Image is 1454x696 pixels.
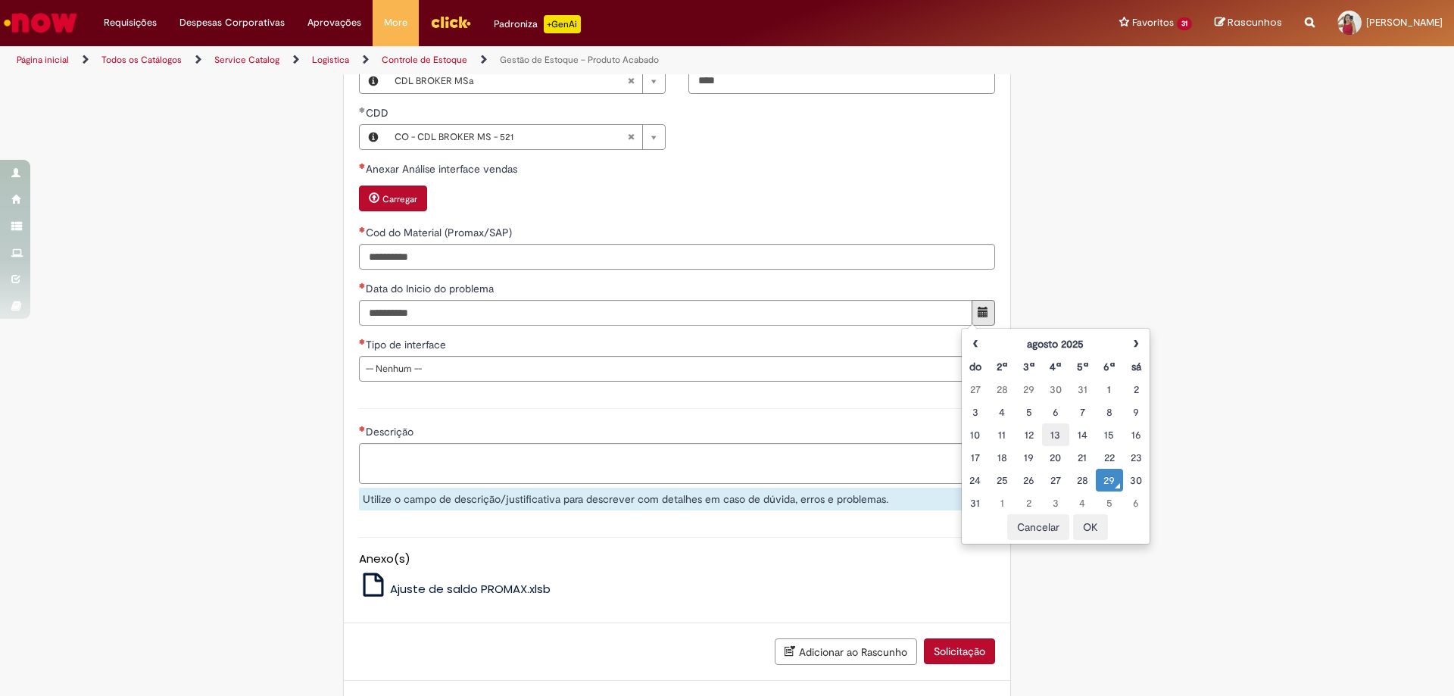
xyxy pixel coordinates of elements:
[992,495,1011,510] div: 01 September 2025 Monday
[775,638,917,665] button: Adicionar ao Rascunho
[312,54,349,66] a: Logistica
[17,54,69,66] a: Página inicial
[966,450,984,465] div: 17 August 2025 Sunday
[1100,404,1119,420] div: 08 August 2025 Friday
[1215,16,1282,30] a: Rascunhos
[359,186,427,211] button: Carregar anexo de Anexar Análise interface vendas Required
[1127,473,1146,488] div: 30 August 2025 Saturday
[1019,382,1038,397] div: 29 July 2025 Tuesday
[924,638,995,664] button: Solicitação
[1046,427,1065,442] div: 13 August 2025 Wednesday
[500,54,659,66] a: Gestão de Estoque – Produto Acabado
[359,282,366,289] span: Necessários
[1127,382,1146,397] div: 02 August 2025 Saturday
[366,338,449,351] span: Tipo de interface
[966,473,984,488] div: 24 August 2025 Sunday
[988,355,1015,378] th: Segunda-feira
[359,443,995,484] textarea: Descrição
[359,107,366,113] span: Obrigatório Preenchido
[390,581,551,597] span: Ajuste de saldo PROMAX.xlsb
[1100,473,1119,488] div: O seletor de data foi aberto.29 August 2025 Friday
[1100,495,1119,510] div: 05 September 2025 Friday
[1123,332,1150,355] th: Próximo mês
[966,427,984,442] div: 10 August 2025 Sunday
[962,332,988,355] th: Mês anterior
[1073,514,1108,540] button: OK
[1073,382,1092,397] div: 31 July 2025 Thursday
[359,581,551,597] a: Ajuste de saldo PROMAX.xlsb
[992,382,1011,397] div: 28 July 2025 Monday
[1019,427,1038,442] div: 12 August 2025 Tuesday
[966,495,984,510] div: 31 August 2025 Sunday
[962,355,988,378] th: Domingo
[387,125,665,149] a: CO - CDL BROKER MS - 521Limpar campo CDD
[395,125,627,149] span: CO - CDL BROKER MS - 521
[992,427,1011,442] div: 11 August 2025 Monday
[1123,355,1150,378] th: Sábado
[1046,450,1065,465] div: 20 August 2025 Wednesday
[359,553,995,566] h5: Anexo(s)
[688,68,995,94] input: Centro SAP
[366,162,520,176] span: Anexar Análise interface vendas
[972,300,995,326] button: Mostrar calendário para Data do Inicio do problema
[619,69,642,93] abbr: Limpar campo Regional/Geografia
[395,69,627,93] span: CDL BROKER MSa
[359,339,366,345] span: Necessários
[1073,495,1092,510] div: 04 September 2025 Thursday
[307,15,361,30] span: Aprovações
[1007,514,1069,540] button: Cancelar
[992,404,1011,420] div: 04 August 2025 Monday
[101,54,182,66] a: Todos os Catálogos
[544,15,581,33] p: +GenAi
[382,54,467,66] a: Controle de Estoque
[1016,355,1042,378] th: Terça-feira
[1366,16,1443,29] span: [PERSON_NAME]
[359,426,366,432] span: Necessários
[384,15,407,30] span: More
[1100,450,1119,465] div: 22 August 2025 Friday
[214,54,279,66] a: Service Catalog
[1019,404,1038,420] div: 05 August 2025 Tuesday
[387,69,665,93] a: CDL BROKER MSaLimpar campo Regional/Geografia
[11,46,958,74] ul: Trilhas de página
[988,332,1122,355] th: agosto 2025. Alternar mês
[2,8,80,38] img: ServiceNow
[1046,473,1065,488] div: 27 August 2025 Wednesday
[366,106,392,120] span: CDD
[1073,427,1092,442] div: 14 August 2025 Thursday
[1019,450,1038,465] div: 19 August 2025 Tuesday
[1019,473,1038,488] div: 26 August 2025 Tuesday
[1127,404,1146,420] div: 09 August 2025 Saturday
[360,69,387,93] button: Regional/Geografia, Visualizar este registro CDL BROKER MSa
[366,282,497,295] span: Data do Inicio do problema
[1132,15,1174,30] span: Favoritos
[961,328,1150,545] div: Escolher data
[359,163,366,169] span: Necessários
[992,473,1011,488] div: 25 August 2025 Monday
[1073,404,1092,420] div: 07 August 2025 Thursday
[366,357,964,381] span: -- Nenhum --
[1069,355,1096,378] th: Quinta-feira
[382,193,417,205] small: Carregar
[1127,427,1146,442] div: 16 August 2025 Saturday
[359,488,995,510] div: Utilize o campo de descrição/justificativa para descrever com detalhes em caso de dúvida, erros e...
[1042,355,1069,378] th: Quarta-feira
[366,226,515,239] span: Cod do Material (Promax/SAP)
[1127,495,1146,510] div: 06 September 2025 Saturday
[430,11,471,33] img: click_logo_yellow_360x200.png
[104,15,157,30] span: Requisições
[494,15,581,33] div: Padroniza
[1073,450,1092,465] div: 21 August 2025 Thursday
[360,125,387,149] button: CDD, Visualizar este registro CO - CDL BROKER MS - 521
[1046,382,1065,397] div: 30 July 2025 Wednesday
[359,226,366,233] span: Necessários
[619,125,642,149] abbr: Limpar campo CDD
[966,382,984,397] div: 27 July 2025 Sunday
[992,450,1011,465] div: 18 August 2025 Monday
[1100,382,1119,397] div: 01 August 2025 Friday
[1046,404,1065,420] div: 06 August 2025 Wednesday
[1046,495,1065,510] div: 03 September 2025 Wednesday
[366,425,417,439] span: Descrição
[179,15,285,30] span: Despesas Corporativas
[1228,15,1282,30] span: Rascunhos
